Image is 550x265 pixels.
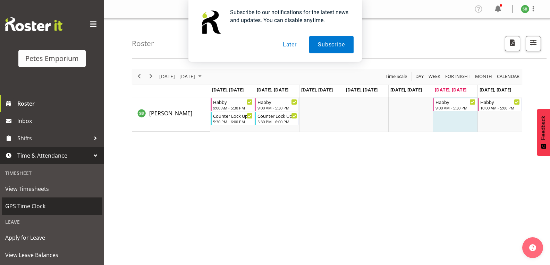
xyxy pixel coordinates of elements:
button: Later [274,36,305,53]
span: View Timesheets [5,184,99,194]
div: Timeline Week of October 4, 2025 [132,69,522,132]
span: [DATE], [DATE] [435,87,466,93]
div: Habby [257,98,297,105]
span: View Leave Balances [5,250,99,260]
div: Stephanie Burdan"s event - Habby Begin From Monday, September 29, 2025 at 9:00:00 AM GMT+13:00 En... [211,98,254,111]
button: Next [146,72,156,81]
div: Habby [480,98,520,105]
div: Timesheet [2,166,102,180]
button: Time Scale [384,72,408,81]
div: Stephanie Burdan"s event - Counter Lock Up Begin From Tuesday, September 30, 2025 at 5:30:00 PM G... [255,112,299,125]
button: Previous [135,72,144,81]
div: Counter Lock Up [257,112,297,119]
button: Month [496,72,521,81]
div: Stephanie Burdan"s event - Habby Begin From Sunday, October 5, 2025 at 10:00:00 AM GMT+13:00 Ends... [478,98,522,111]
span: Time & Attendance [17,150,90,161]
div: Subscribe to our notifications for the latest news and updates. You can disable anytime. [225,8,354,24]
div: next period [145,69,157,84]
span: Shifts [17,133,90,143]
span: [DATE], [DATE] [346,87,378,93]
button: Timeline Day [414,72,425,81]
span: Inbox [17,116,101,126]
td: Stephanie Burdan resource [132,97,210,132]
div: Habby [435,98,475,105]
span: [DATE], [DATE] [257,87,288,93]
span: [DATE], [DATE] [480,87,511,93]
span: Apply for Leave [5,232,99,243]
button: Feedback - Show survey [537,109,550,156]
div: Sep 29 - Oct 05, 2025 [157,69,206,84]
button: October 2025 [158,72,205,81]
button: Fortnight [444,72,472,81]
div: 9:00 AM - 5:30 PM [257,105,297,111]
div: 9:00 AM - 5:30 PM [435,105,475,111]
div: 10:00 AM - 5:00 PM [480,105,520,111]
button: Timeline Week [428,72,442,81]
a: View Timesheets [2,180,102,197]
span: Time Scale [385,72,408,81]
div: Stephanie Burdan"s event - Habby Begin From Saturday, October 4, 2025 at 9:00:00 AM GMT+13:00 End... [433,98,477,111]
span: Roster [17,98,101,109]
div: Counter Lock Up [213,112,253,119]
div: Stephanie Burdan"s event - Habby Begin From Tuesday, September 30, 2025 at 9:00:00 AM GMT+13:00 E... [255,98,299,111]
span: calendar [496,72,520,81]
span: GPS Time Clock [5,201,99,211]
div: 5:30 PM - 6:00 PM [257,119,297,124]
button: Timeline Month [474,72,493,81]
a: View Leave Balances [2,246,102,264]
div: 9:00 AM - 5:30 PM [213,105,253,111]
div: Leave [2,215,102,229]
span: [DATE] - [DATE] [159,72,196,81]
a: [PERSON_NAME] [149,109,192,117]
a: Apply for Leave [2,229,102,246]
span: Day [415,72,424,81]
div: Habby [213,98,253,105]
div: previous period [133,69,145,84]
div: 5:30 PM - 6:00 PM [213,119,253,124]
div: Stephanie Burdan"s event - Counter Lock Up Begin From Monday, September 29, 2025 at 5:30:00 PM GM... [211,112,254,125]
a: GPS Time Clock [2,197,102,215]
span: [PERSON_NAME] [149,109,192,117]
img: help-xxl-2.png [529,244,536,251]
table: Timeline Week of October 4, 2025 [210,97,522,132]
span: [DATE], [DATE] [390,87,422,93]
img: notification icon [197,8,225,36]
button: Subscribe [309,36,353,53]
span: Month [474,72,493,81]
span: [DATE], [DATE] [212,87,244,93]
span: [DATE], [DATE] [301,87,333,93]
span: Feedback [540,116,547,140]
span: Week [428,72,441,81]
